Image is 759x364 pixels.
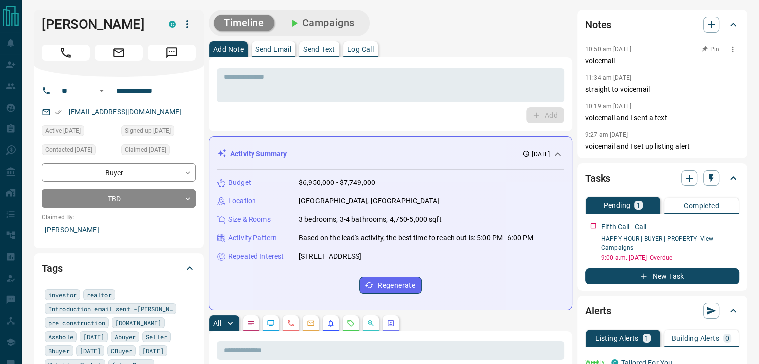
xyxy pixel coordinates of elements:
[48,346,70,356] span: Bbuyer
[42,213,196,222] p: Claimed By:
[367,319,375,327] svg: Opportunities
[299,214,442,225] p: 3 bedrooms, 3-4 bathrooms, 4,750-5,000 sqft
[111,346,132,356] span: CBuyer
[327,319,335,327] svg: Listing Alerts
[96,85,108,97] button: Open
[603,202,630,209] p: Pending
[146,332,167,342] span: Seller
[601,235,713,251] a: HAPPY HOUR | BUYER | PROPERTY- View Campaigns
[115,318,161,328] span: [DOMAIN_NAME]
[48,332,73,342] span: Asshole
[142,346,164,356] span: [DATE]
[42,125,116,139] div: Wed Jul 30 2025
[42,45,90,61] span: Call
[387,319,395,327] svg: Agent Actions
[585,74,631,81] p: 11:34 am [DATE]
[42,260,62,276] h2: Tags
[303,46,335,53] p: Send Text
[645,335,649,342] p: 1
[42,163,196,182] div: Buyer
[299,196,439,206] p: [GEOGRAPHIC_DATA], [GEOGRAPHIC_DATA]
[228,178,251,188] p: Budget
[87,290,112,300] span: realtor
[585,166,739,190] div: Tasks
[45,145,92,155] span: Contacted [DATE]
[636,202,640,209] p: 1
[121,125,196,139] div: Wed Jul 30 2025
[585,17,611,33] h2: Notes
[48,318,105,328] span: pre construction
[585,141,739,152] p: voicemail and I set up listing alert
[169,21,176,28] div: condos.ca
[585,13,739,37] div: Notes
[48,290,77,300] span: investor
[42,16,154,32] h1: [PERSON_NAME]
[287,319,295,327] svg: Calls
[278,15,365,31] button: Campaigns
[148,45,196,61] span: Message
[42,189,196,208] div: TBD
[684,202,719,209] p: Completed
[585,84,739,95] p: straight to voicemail
[42,222,196,238] p: [PERSON_NAME]
[125,145,166,155] span: Claimed [DATE]
[307,319,315,327] svg: Emails
[532,150,550,159] p: [DATE]
[585,299,739,323] div: Alerts
[267,319,275,327] svg: Lead Browsing Activity
[585,46,631,53] p: 10:50 am [DATE]
[55,109,62,116] svg: Email Verified
[213,46,244,53] p: Add Note
[585,170,610,186] h2: Tasks
[672,335,719,342] p: Building Alerts
[359,277,422,294] button: Regenerate
[595,335,639,342] p: Listing Alerts
[69,108,182,116] a: [EMAIL_ADDRESS][DOMAIN_NAME]
[299,233,533,243] p: Based on the lead's activity, the best time to reach out is: 5:00 PM - 6:00 PM
[83,332,105,342] span: [DATE]
[228,214,271,225] p: Size & Rooms
[228,233,277,243] p: Activity Pattern
[585,103,631,110] p: 10:19 am [DATE]
[125,126,171,136] span: Signed up [DATE]
[42,144,116,158] div: Thu Aug 07 2025
[121,144,196,158] div: Wed Jul 30 2025
[45,126,81,136] span: Active [DATE]
[299,251,361,262] p: [STREET_ADDRESS]
[585,131,628,138] p: 9:27 am [DATE]
[247,319,255,327] svg: Notes
[347,46,374,53] p: Log Call
[95,45,143,61] span: Email
[48,304,173,314] span: Introduction email sent -[PERSON_NAME]
[696,45,725,54] button: Pin
[585,268,739,284] button: New Task
[601,253,739,262] p: 9:00 a.m. [DATE] - Overdue
[585,56,739,66] p: voicemail
[601,222,646,232] p: Fifth Call - Call
[230,149,287,159] p: Activity Summary
[255,46,291,53] p: Send Email
[214,15,274,31] button: Timeline
[217,145,564,163] div: Activity Summary[DATE]
[725,335,729,342] p: 0
[80,346,101,356] span: [DATE]
[585,303,611,319] h2: Alerts
[299,178,375,188] p: $6,950,000 - $7,749,000
[42,256,196,280] div: Tags
[585,113,739,123] p: voicemail and I sent a text
[228,251,284,262] p: Repeated Interest
[213,320,221,327] p: All
[347,319,355,327] svg: Requests
[114,332,136,342] span: Abuyer
[228,196,256,206] p: Location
